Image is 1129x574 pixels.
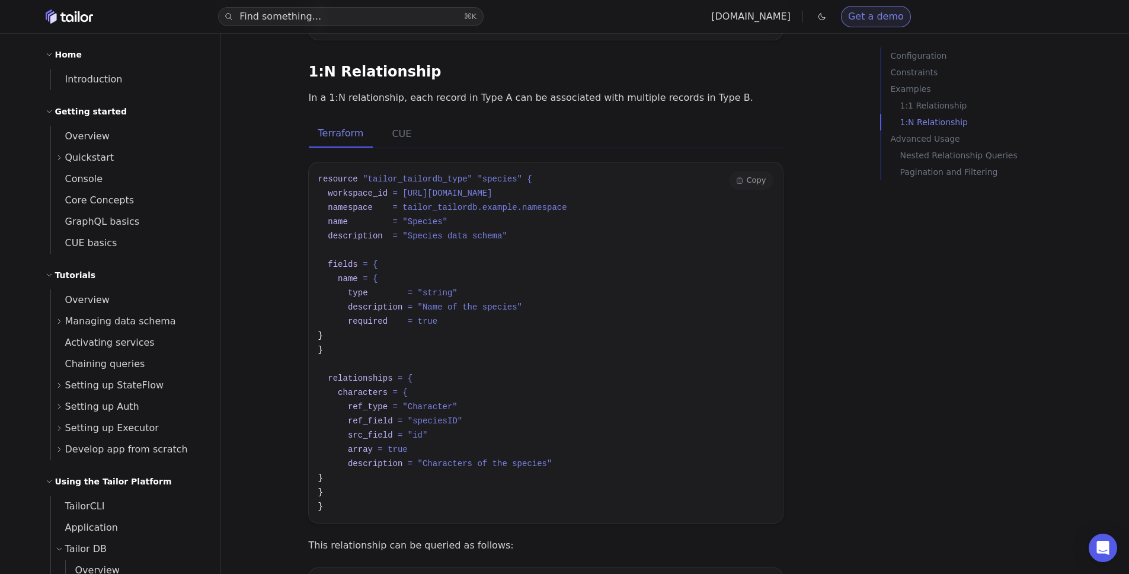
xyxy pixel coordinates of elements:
span: = [393,388,398,397]
span: Chaining queries [51,358,145,369]
span: CUE basics [51,237,117,248]
a: Activating services [51,332,206,353]
a: TailorCLI [51,496,206,517]
h2: Using the Tailor Platform [55,474,172,489]
span: } [318,487,323,497]
button: CUE [382,120,421,148]
span: = [393,189,398,198]
span: ref_field [348,416,393,426]
a: Chaining queries [51,353,206,375]
h2: Home [55,47,82,62]
p: Examples [891,81,1093,97]
a: Application [51,517,206,538]
span: = [408,459,412,468]
h2: Getting started [55,104,127,119]
span: = [398,430,402,440]
span: } [318,502,323,511]
span: { [408,374,412,383]
span: type [348,288,368,298]
a: Configuration [891,47,1093,64]
span: = [408,302,412,312]
span: ref_type [348,402,388,412]
span: = [398,374,402,383]
span: Quickstart [65,149,114,166]
span: Core Concepts [51,194,135,206]
span: = [408,317,412,326]
span: relationships [328,374,392,383]
span: } [318,345,323,355]
a: CUE basics [51,232,206,254]
a: GraphQL basics [51,211,206,232]
span: description [328,231,382,241]
a: Introduction [51,69,206,90]
span: "tailor_tailordb_type" [363,174,472,184]
span: "speciesID" [408,416,462,426]
span: "Name of the species" [418,302,522,312]
a: Home [46,9,93,24]
span: = [363,260,367,269]
span: tailor_tailordb.example.namespace [402,203,567,212]
span: "species" [477,174,522,184]
a: 1:1 Relationship [900,97,1093,114]
span: = [408,288,412,298]
span: array [348,445,373,454]
kbd: ⌘ [464,12,472,21]
span: { [373,274,378,283]
span: = [363,274,367,283]
a: Pagination and Filtering [900,164,1093,180]
span: "string" [418,288,458,298]
a: Console [51,168,206,190]
span: name [338,274,358,283]
span: Overview [51,130,110,142]
span: { [402,388,407,397]
span: Managing data schema [65,313,176,330]
span: Tailor DB [65,541,107,557]
span: resource [318,174,358,184]
span: true [388,445,408,454]
span: Console [51,173,103,184]
span: workspace_id [328,189,388,198]
span: "Species data schema" [402,231,507,241]
span: fields [328,260,357,269]
span: } [318,473,323,483]
span: } [318,331,323,340]
a: Nested Relationship Queries [900,147,1093,164]
a: Get a demo [841,6,911,27]
span: "Species" [402,217,447,227]
span: TailorCLI [51,500,105,512]
span: namespace [328,203,373,212]
span: src_field [348,430,393,440]
p: This relationship can be queried as follows: [309,537,783,554]
span: "Characters of the species" [418,459,552,468]
span: Setting up StateFlow [65,377,164,394]
a: Constraints [891,64,1093,81]
span: name [328,217,348,227]
span: = [393,203,398,212]
a: 1:N Relationship [900,114,1093,130]
span: { [373,260,378,269]
a: 1:N Relationship [309,63,442,80]
span: "Character" [402,402,457,412]
a: Core Concepts [51,190,206,211]
span: { [527,174,532,184]
span: Develop app from scratch [65,441,188,458]
button: Terraform [309,120,373,148]
span: Setting up Executor [65,420,159,436]
span: required [348,317,388,326]
button: Find something...⌘K [218,7,484,26]
span: Activating services [51,337,155,348]
a: Overview [51,289,206,311]
span: description [348,302,402,312]
button: Toggle dark mode [815,9,829,24]
p: In a 1:N relationship, each record in Type A can be associated with multiple records in Type B. [309,90,783,106]
div: Open Intercom Messenger [1089,534,1117,562]
span: Introduction [51,74,123,85]
a: Advanced Usage [891,130,1093,147]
